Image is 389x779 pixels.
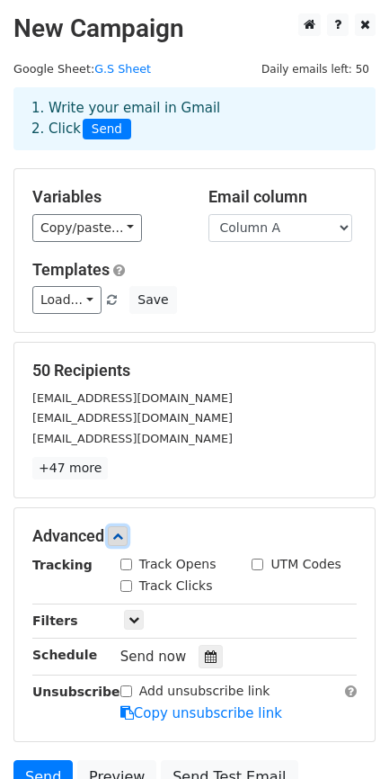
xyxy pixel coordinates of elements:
h2: New Campaign [13,13,376,44]
strong: Tracking [32,558,93,572]
a: Daily emails left: 50 [255,62,376,76]
button: Save [129,286,176,314]
small: [EMAIL_ADDRESS][DOMAIN_NAME] [32,432,233,445]
a: Copy/paste... [32,214,142,242]
span: Send [83,119,131,140]
label: UTM Codes [270,555,340,574]
small: Google Sheet: [13,62,151,76]
label: Add unsubscribe link [139,682,270,701]
span: Send now [120,649,187,665]
small: [EMAIL_ADDRESS][DOMAIN_NAME] [32,391,233,405]
a: Templates [32,260,110,279]
a: +47 more [32,457,108,479]
strong: Schedule [32,648,97,662]
a: Copy unsubscribe link [120,705,282,721]
h5: 50 Recipients [32,361,357,381]
div: 1. Write your email in Gmail 2. Click [18,98,371,139]
strong: Filters [32,613,78,628]
a: G.S Sheet [94,62,151,76]
small: [EMAIL_ADDRESS][DOMAIN_NAME] [32,411,233,425]
h5: Advanced [32,526,357,546]
span: Daily emails left: 50 [255,59,376,79]
label: Track Clicks [139,577,213,595]
strong: Unsubscribe [32,685,120,699]
h5: Variables [32,187,181,207]
h5: Email column [208,187,358,207]
iframe: Chat Widget [299,693,389,779]
label: Track Opens [139,555,217,574]
a: Load... [32,286,102,314]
